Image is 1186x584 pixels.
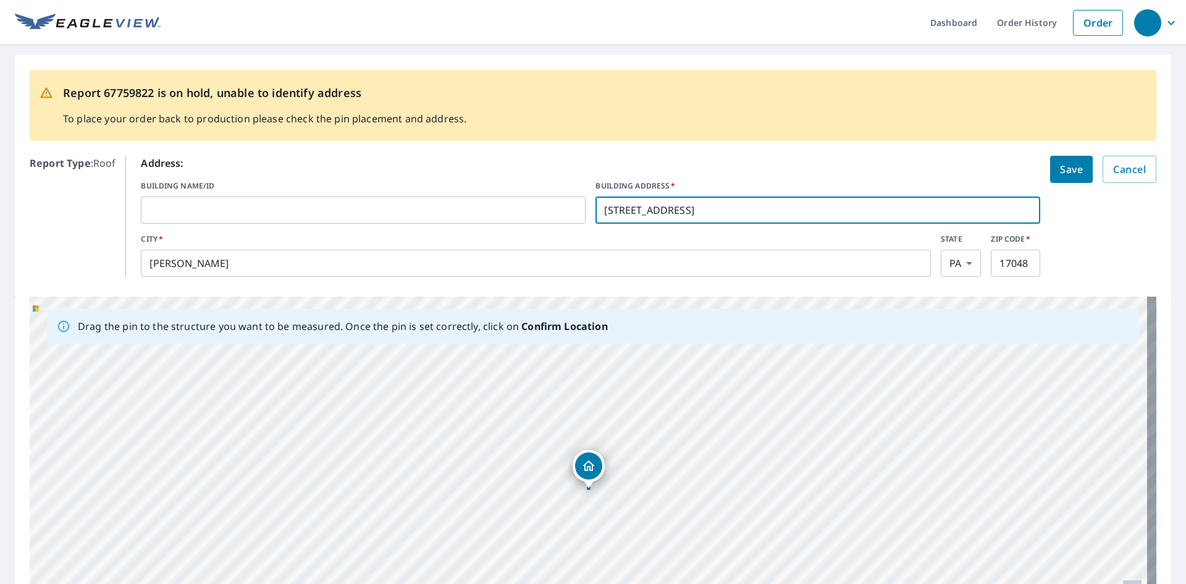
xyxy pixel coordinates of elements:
span: Save [1060,161,1083,178]
div: PA [941,250,981,277]
em: PA [949,258,961,269]
b: Confirm Location [521,320,607,333]
a: Order [1073,10,1123,36]
span: Cancel [1113,161,1146,178]
label: BUILDING NAME/ID [141,180,586,192]
p: Drag the pin to the structure you want to be measured. Once the pin is set correctly, click on [78,319,608,334]
label: ZIP CODE [991,234,1040,245]
b: Report Type [30,156,91,170]
label: CITY [141,234,931,245]
label: BUILDING ADDRESS [595,180,1040,192]
img: EV Logo [15,14,161,32]
label: STATE [941,234,981,245]
p: Report 67759822 is on hold, unable to identify address [63,85,466,101]
p: : Roof [30,156,116,277]
div: Dropped pin, building 1, Residential property, 810 Market St Lykens, PA 17048 [573,450,605,488]
button: Save [1050,156,1093,183]
p: To place your order back to production please check the pin placement and address. [63,111,466,126]
p: Address: [141,156,1040,171]
button: Cancel [1103,156,1156,183]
